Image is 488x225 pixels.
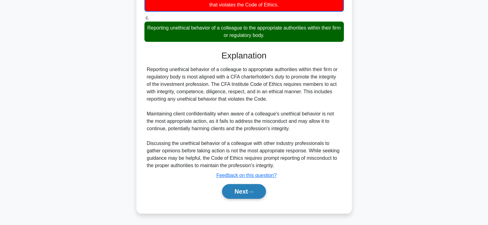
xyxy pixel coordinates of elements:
div: Reporting unethical behavior of a colleague to the appropriate authorities within their firm or r... [144,22,344,42]
a: Feedback on this question? [216,173,277,178]
h3: Explanation [148,50,340,61]
span: c. [146,15,149,20]
button: Next [222,184,266,199]
div: Reporting unethical behavior of a colleague to appropriate authorities within their firm or regul... [147,66,341,169]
